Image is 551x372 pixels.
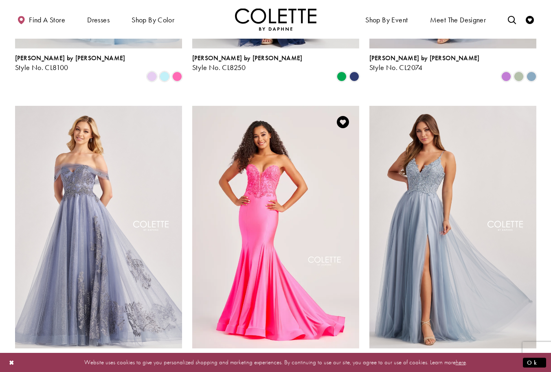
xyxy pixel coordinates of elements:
[15,55,125,72] div: Colette by Daphne Style No. CL8100
[365,16,408,24] span: Shop By Event
[334,114,351,131] a: Add to Wishlist
[15,54,125,62] span: [PERSON_NAME] by [PERSON_NAME]
[172,72,182,81] i: Pink
[59,357,492,368] p: Website uses cookies to give you personalized shopping and marketing experiences. By continuing t...
[192,106,359,348] a: Visit Colette by Daphne Style No. CL5112 Page
[15,106,182,348] a: Visit Colette by Daphne Style No. CL8640 Page
[349,72,359,81] i: Navy Blue
[132,16,174,24] span: Shop by color
[85,8,112,31] span: Dresses
[192,63,246,72] span: Style No. CL8250
[160,72,169,81] i: Light Blue
[15,8,67,31] a: Find a store
[337,72,347,81] i: Emerald
[369,106,536,348] a: Visit Colette by Daphne Style No. CL8190 Page
[15,63,68,72] span: Style No. CL8100
[147,72,157,81] i: Lilac
[506,8,518,31] a: Toggle search
[235,8,316,31] img: Colette by Daphne
[514,72,524,81] i: Sage
[87,16,110,24] span: Dresses
[363,8,410,31] span: Shop By Event
[192,54,303,62] span: [PERSON_NAME] by [PERSON_NAME]
[524,8,536,31] a: Check Wishlist
[501,72,511,81] i: Orchid
[527,72,536,81] i: Dusty Blue
[235,8,316,31] a: Visit Home Page
[29,16,65,24] span: Find a store
[369,54,480,62] span: [PERSON_NAME] by [PERSON_NAME]
[456,358,466,366] a: here
[192,55,303,72] div: Colette by Daphne Style No. CL8250
[130,8,176,31] span: Shop by color
[369,63,423,72] span: Style No. CL2074
[430,16,486,24] span: Meet the designer
[523,357,546,368] button: Submit Dialog
[5,355,19,370] button: Close Dialog
[369,55,480,72] div: Colette by Daphne Style No. CL2074
[428,8,488,31] a: Meet the designer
